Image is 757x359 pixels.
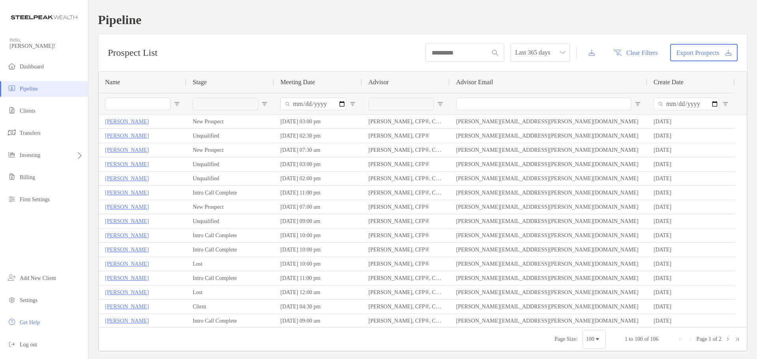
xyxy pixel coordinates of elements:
span: Last 365 days [515,44,565,61]
h1: Pipeline [98,13,748,27]
input: Advisor Email Filter Input [456,98,631,110]
p: [PERSON_NAME] [105,316,149,326]
div: [PERSON_NAME], CFP®, CDFA® [362,186,450,200]
span: Billing [20,174,35,180]
div: [DATE] [647,243,735,257]
div: [PERSON_NAME], CFP® [362,129,450,143]
div: [PERSON_NAME][EMAIL_ADDRESS][PERSON_NAME][DOMAIN_NAME] [450,285,647,299]
div: Next Page [725,336,731,342]
div: [DATE] 10:00 pm [274,257,362,271]
a: [PERSON_NAME] [105,117,149,127]
div: [PERSON_NAME], CFP® [362,214,450,228]
input: Name Filter Input [105,98,171,110]
a: [PERSON_NAME] [105,287,149,297]
div: [DATE] 09:00 am [274,214,362,228]
img: investing icon [7,150,17,159]
span: of [644,336,649,342]
div: [DATE] [647,115,735,128]
span: Name [105,79,120,86]
div: [DATE] [647,129,735,143]
p: [PERSON_NAME] [105,216,149,226]
img: settings icon [7,295,17,304]
div: [PERSON_NAME], CFP® [362,157,450,171]
img: logout icon [7,339,17,349]
p: [PERSON_NAME] [105,273,149,283]
span: 1 [625,336,627,342]
span: Investing [20,152,40,158]
p: [PERSON_NAME] [105,131,149,141]
span: Pipeline [20,86,38,92]
p: [PERSON_NAME] [105,145,149,155]
span: Stage [193,79,207,86]
div: [PERSON_NAME][EMAIL_ADDRESS][PERSON_NAME][DOMAIN_NAME] [450,143,647,157]
span: Advisor Email [456,79,493,86]
a: [PERSON_NAME] [105,159,149,169]
span: 100 [635,336,643,342]
span: Page [697,336,707,342]
div: [PERSON_NAME][EMAIL_ADDRESS][PERSON_NAME][DOMAIN_NAME] [450,214,647,228]
div: [DATE] [647,285,735,299]
span: Get Help [20,319,40,325]
span: Add New Client [20,275,56,281]
span: 106 [650,336,659,342]
a: [PERSON_NAME] [105,231,149,240]
button: Open Filter Menu [437,101,443,107]
a: [PERSON_NAME] [105,302,149,312]
div: Intro Call Complete [186,186,274,200]
p: [PERSON_NAME] [105,259,149,269]
div: [PERSON_NAME], CFP® [362,200,450,214]
div: [DATE] 12:00 am [274,285,362,299]
a: [PERSON_NAME] [105,202,149,212]
div: [DATE] 03:00 pm [274,115,362,128]
div: [PERSON_NAME], CFP®, CDFA® [362,115,450,128]
a: [PERSON_NAME] [105,188,149,198]
span: Meeting Date [280,79,315,86]
span: Advisor [368,79,389,86]
img: pipeline icon [7,83,17,93]
div: [PERSON_NAME][EMAIL_ADDRESS][PERSON_NAME][DOMAIN_NAME] [450,271,647,285]
span: Dashboard [20,64,44,70]
button: Open Filter Menu [722,101,729,107]
div: [DATE] 04:30 pm [274,300,362,314]
button: Clear Filters [608,44,664,61]
div: [DATE] [647,214,735,228]
div: 100 [586,336,594,342]
button: Open Filter Menu [349,101,356,107]
div: First Page [678,336,684,342]
p: [PERSON_NAME] [105,245,149,255]
div: [DATE] 03:00 pm [274,157,362,171]
div: Lost [186,285,274,299]
input: Create Date Filter Input [654,98,719,110]
div: [PERSON_NAME][EMAIL_ADDRESS][PERSON_NAME][DOMAIN_NAME] [450,257,647,271]
div: [DATE] [647,271,735,285]
img: billing icon [7,172,17,181]
div: Unqualified [186,172,274,185]
div: [PERSON_NAME], CFP®, CDFA® [362,285,450,299]
span: Create Date [654,79,684,86]
img: transfers icon [7,128,17,137]
div: Unqualified [186,157,274,171]
div: [DATE] [647,186,735,200]
div: [PERSON_NAME][EMAIL_ADDRESS][PERSON_NAME][DOMAIN_NAME] [450,157,647,171]
span: Firm Settings [20,197,50,202]
span: of [713,336,718,342]
div: [PERSON_NAME][EMAIL_ADDRESS][PERSON_NAME][DOMAIN_NAME] [450,314,647,328]
div: [PERSON_NAME], CFP® [362,257,450,271]
div: [PERSON_NAME][EMAIL_ADDRESS][PERSON_NAME][DOMAIN_NAME] [450,243,647,257]
span: to [629,336,633,342]
div: [DATE] [647,257,735,271]
div: [PERSON_NAME], CFP®, CDFA® [362,172,450,185]
div: [DATE] 07:30 am [274,143,362,157]
div: [PERSON_NAME][EMAIL_ADDRESS][PERSON_NAME][DOMAIN_NAME] [450,200,647,214]
div: [DATE] 09:00 am [274,314,362,328]
div: Page Size: [554,336,578,342]
img: clients icon [7,106,17,115]
div: [PERSON_NAME][EMAIL_ADDRESS][PERSON_NAME][DOMAIN_NAME] [450,229,647,242]
h3: Prospect List [108,47,158,58]
div: [PERSON_NAME], CFP®, CDFA® [362,314,450,328]
div: [DATE] [647,200,735,214]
